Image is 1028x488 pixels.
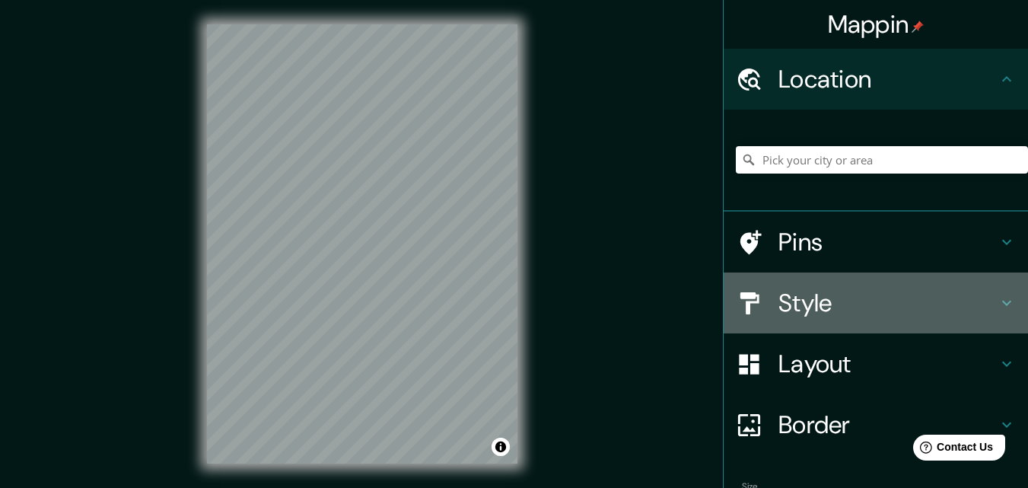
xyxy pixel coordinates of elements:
[724,333,1028,394] div: Layout
[893,429,1011,471] iframe: Help widget launcher
[724,212,1028,273] div: Pins
[912,21,924,33] img: pin-icon.png
[492,438,510,456] button: Toggle attribution
[724,394,1028,455] div: Border
[736,146,1028,174] input: Pick your city or area
[828,9,925,40] h4: Mappin
[778,410,998,440] h4: Border
[778,349,998,379] h4: Layout
[778,288,998,318] h4: Style
[778,64,998,94] h4: Location
[724,49,1028,110] div: Location
[207,24,517,464] canvas: Map
[778,227,998,257] h4: Pins
[724,273,1028,333] div: Style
